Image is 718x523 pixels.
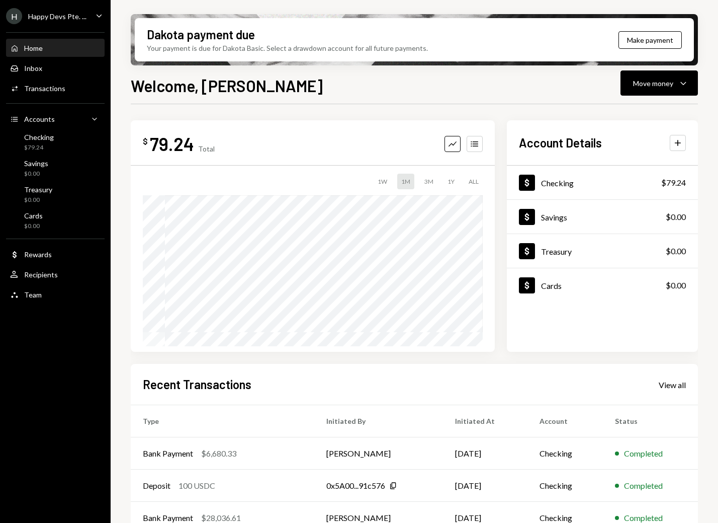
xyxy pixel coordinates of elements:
div: Treasury [24,185,52,194]
button: Make payment [618,31,682,49]
div: $79.24 [661,177,686,189]
a: Treasury$0.00 [6,182,105,206]
a: Rewards [6,245,105,263]
td: Checking [527,470,603,502]
div: Completed [624,480,663,492]
a: Savings$0.00 [507,200,698,234]
div: 1Y [443,174,459,189]
div: Savings [24,159,48,168]
div: Checking [24,133,54,141]
a: View all [659,379,686,390]
div: Home [24,44,43,52]
a: Team [6,285,105,304]
div: Total [198,144,215,153]
div: $0.00 [24,222,43,231]
a: Accounts [6,110,105,128]
div: $0.00 [666,211,686,223]
a: Checking$79.24 [507,166,698,199]
h2: Account Details [519,134,602,151]
div: 1M [397,174,414,189]
div: $0.00 [24,196,52,204]
th: Initiated By [314,405,443,437]
div: $79.24 [24,143,54,152]
div: Dakota payment due [147,26,255,43]
a: Inbox [6,59,105,77]
th: Initiated At [443,405,527,437]
th: Account [527,405,603,437]
div: $0.00 [666,279,686,291]
td: [DATE] [443,437,527,470]
div: Checking [541,178,574,188]
td: [PERSON_NAME] [314,437,443,470]
div: ALL [465,174,483,189]
a: Checking$79.24 [6,130,105,154]
div: Your payment is due for Dakota Basic. Select a drawdown account for all future payments. [147,43,428,53]
div: Move money [633,78,673,89]
div: $ [143,136,148,146]
th: Status [603,405,698,437]
div: $6,680.33 [201,447,236,460]
div: Happy Devs Pte. ... [28,12,86,21]
a: Savings$0.00 [6,156,105,180]
td: Checking [527,437,603,470]
div: Recipients [24,270,58,279]
h2: Recent Transactions [143,376,251,393]
div: 3M [420,174,437,189]
div: Inbox [24,64,42,72]
a: Home [6,39,105,57]
div: 0x5A00...91c576 [326,480,385,492]
div: Bank Payment [143,447,193,460]
div: Completed [624,447,663,460]
div: Cards [24,211,43,220]
div: Rewards [24,250,52,259]
div: Deposit [143,480,170,492]
div: Team [24,290,42,299]
th: Type [131,405,314,437]
div: View all [659,380,686,390]
div: 79.24 [150,132,194,155]
div: Accounts [24,115,55,123]
div: $0.00 [24,170,48,178]
button: Move money [620,70,698,96]
div: 100 USDC [178,480,215,492]
h1: Welcome, [PERSON_NAME] [131,76,323,96]
a: Cards$0.00 [507,268,698,302]
div: $0.00 [666,245,686,257]
a: Treasury$0.00 [507,234,698,268]
div: Cards [541,281,562,290]
div: Savings [541,212,567,222]
div: 1W [374,174,391,189]
div: H [6,8,22,24]
a: Recipients [6,265,105,283]
div: Treasury [541,247,572,256]
div: Transactions [24,84,65,93]
a: Cards$0.00 [6,208,105,233]
td: [DATE] [443,470,527,502]
a: Transactions [6,79,105,97]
